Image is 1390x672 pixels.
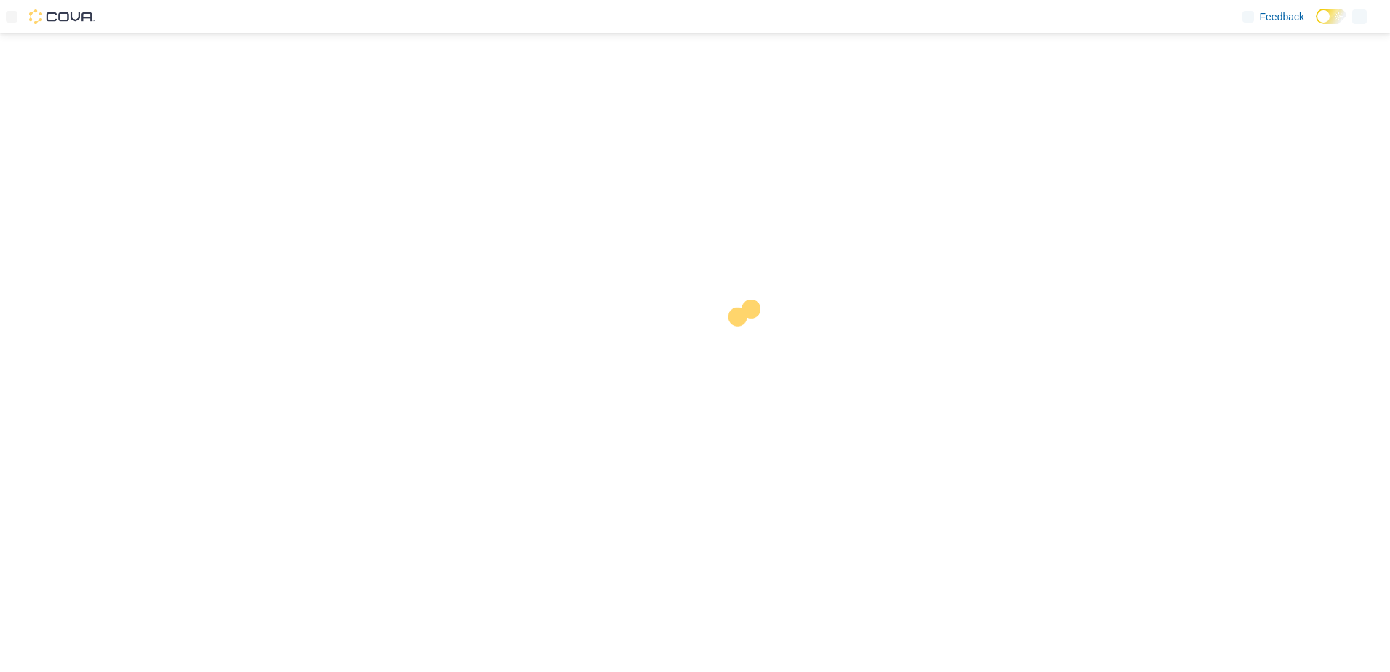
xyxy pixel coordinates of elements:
a: Feedback [1237,2,1310,31]
img: Cova [29,9,95,24]
img: cova-loader [695,289,804,398]
span: Feedback [1260,9,1304,24]
input: Dark Mode [1316,9,1346,24]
